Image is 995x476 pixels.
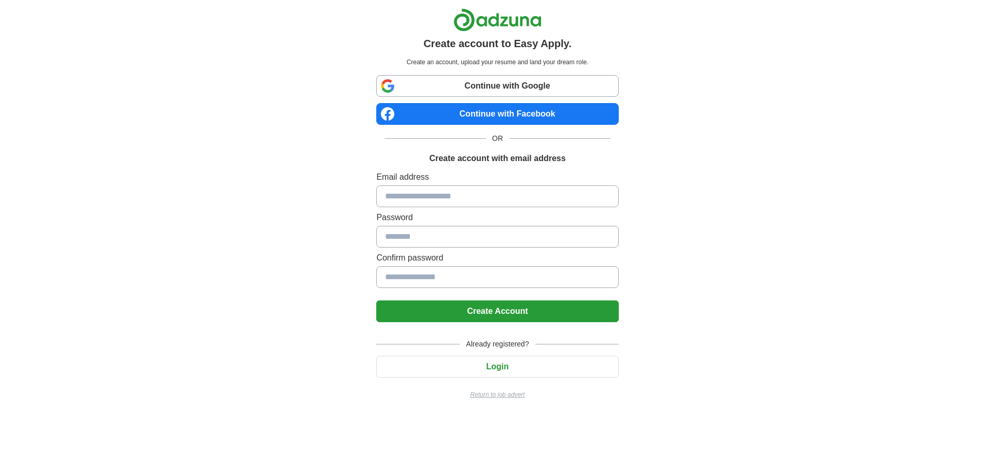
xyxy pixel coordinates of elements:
a: Login [376,362,618,371]
button: Login [376,356,618,378]
a: Return to job advert [376,390,618,399]
button: Create Account [376,300,618,322]
label: Email address [376,171,618,183]
label: Confirm password [376,252,618,264]
h1: Create account to Easy Apply. [423,36,572,51]
label: Password [376,211,618,224]
a: Continue with Google [376,75,618,97]
span: OR [486,133,509,144]
span: Already registered? [460,339,535,350]
a: Continue with Facebook [376,103,618,125]
p: Create an account, upload your resume and land your dream role. [378,57,616,67]
h1: Create account with email address [429,152,565,165]
img: Adzuna logo [453,8,542,32]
